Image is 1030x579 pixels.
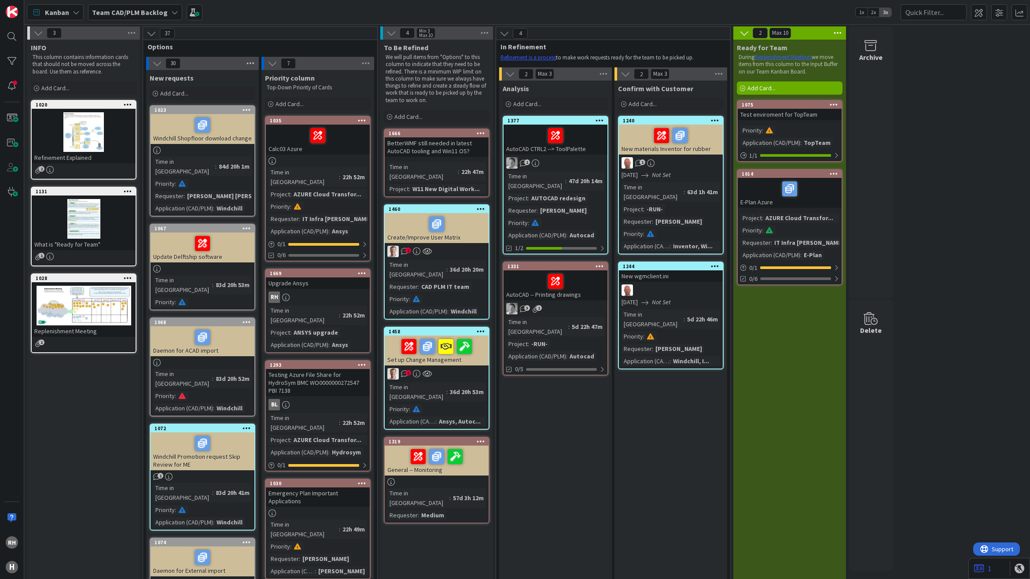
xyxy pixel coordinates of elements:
[270,118,370,124] div: 1035
[213,403,214,413] span: :
[387,404,409,414] div: Priority
[150,224,255,310] a: 1067Update Delftship softwareTime in [GEOGRAPHIC_DATA]:83d 20h 53mPriority:
[738,109,842,120] div: Test enviroment for TopTeam
[32,152,136,163] div: Refinement Explained
[619,270,723,282] div: New wgmclient.ini
[504,303,607,314] div: AV
[150,317,255,417] a: 1068Daemon for ACAD importTime in [GEOGRAPHIC_DATA]:83d 20h 52mPriority:Application (CAD/PLM):Win...
[266,291,370,303] div: RH
[513,100,541,108] span: Add Card...
[153,297,175,307] div: Priority
[290,189,291,199] span: :
[515,243,523,253] span: 1/2
[151,318,254,326] div: 1068
[536,305,542,311] span: 1
[622,356,669,366] div: Application (CAD/PLM)
[671,241,715,251] div: Inventor, Wi...
[385,205,489,213] div: 1460
[738,178,842,208] div: E-Plan Azure
[619,262,723,270] div: 1244
[418,282,419,291] span: :
[154,107,254,113] div: 1023
[504,117,607,155] div: 1377AutoCAD CTRL2 --> ToolPalette
[385,328,489,336] div: 1458
[92,8,168,17] b: Team CAD/PLM Backlog
[506,206,537,215] div: Requester
[270,270,370,277] div: 1669
[506,157,518,169] img: AV
[622,182,684,202] div: Time in [GEOGRAPHIC_DATA]
[622,157,633,169] img: RK
[685,187,720,197] div: 63d 1h 41m
[328,447,330,457] span: :
[738,101,842,120] div: 1075Test enviroment for TopTeam
[504,125,607,155] div: AutoCAD CTRL2 --> ToolPalette
[508,263,607,269] div: 1331
[568,322,570,332] span: :
[269,189,290,199] div: Project
[653,344,704,354] div: [PERSON_NAME]
[290,328,291,337] span: :
[567,230,596,240] div: Autocad
[151,424,254,470] div: 1072Windchill Promotion request Skip Review for ME
[742,102,842,108] div: 1075
[619,117,723,155] div: 1240New materials Inventor for rubber
[340,310,367,320] div: 22h 52m
[506,218,528,228] div: Priority
[566,230,567,240] span: :
[266,277,370,289] div: Upgrade Ansys
[528,218,529,228] span: :
[215,162,217,171] span: :
[622,284,633,296] img: RK
[622,332,643,341] div: Priority
[622,170,638,180] span: [DATE]
[537,206,538,215] span: :
[32,101,136,109] div: 1020
[800,138,802,148] span: :
[802,250,824,260] div: E-Plan
[339,310,340,320] span: :
[276,100,304,108] span: Add Card...
[266,125,370,155] div: Calc03 Azure
[153,369,212,388] div: Time in [GEOGRAPHIC_DATA]
[448,387,486,397] div: 36d 20h 53m
[389,328,489,335] div: 1458
[291,328,340,337] div: ANSYS upgrade
[506,317,568,336] div: Time in [GEOGRAPHIC_DATA]
[213,374,252,384] div: 83d 20h 52m
[385,438,489,476] div: 1319General -- Monitoring
[217,162,252,171] div: 84d 20h 1m
[622,298,638,307] span: [DATE]
[214,203,245,213] div: Windchill
[32,188,136,195] div: 1131
[154,425,254,431] div: 1072
[763,213,835,223] div: AZURE Cloud Transfor...
[153,191,184,201] div: Requester
[269,435,290,445] div: Project
[901,4,967,20] input: Quick Filter...
[437,417,483,426] div: Ansys, Autoc...
[31,187,136,266] a: 1131What is "Ready for Team"
[269,202,290,211] div: Priority
[506,171,565,191] div: Time in [GEOGRAPHIC_DATA]
[385,129,489,137] div: 1666
[151,318,254,356] div: 1068Daemon for ACAD import
[643,332,644,341] span: :
[622,310,684,329] div: Time in [GEOGRAPHIC_DATA]
[506,339,528,349] div: Project
[32,274,136,282] div: 1028
[266,117,370,155] div: 1035Calc03 Azure
[619,284,723,296] div: RK
[32,274,136,337] div: 1028Replenishment Meeting
[409,294,410,304] span: :
[737,100,842,162] a: 1075Test enviroment for TopTeamPriority:Application (CAD/PLM):TopTeam1/1
[385,137,489,157] div: BetterWMF still needed in latest AutoCAD tooling and Win11 OS?
[749,151,758,160] span: 1 / 1
[458,167,459,177] span: :
[618,262,724,369] a: 1244New wgmclient.iniRK[DATE]Not SetTime in [GEOGRAPHIC_DATA]:5d 22h 46mPriority:Requester:[PERSO...
[435,417,437,426] span: :
[32,101,136,163] div: 1020Refinement Explained
[160,89,188,97] span: Add Card...
[685,314,720,324] div: 5d 22h 46m
[622,229,643,239] div: Priority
